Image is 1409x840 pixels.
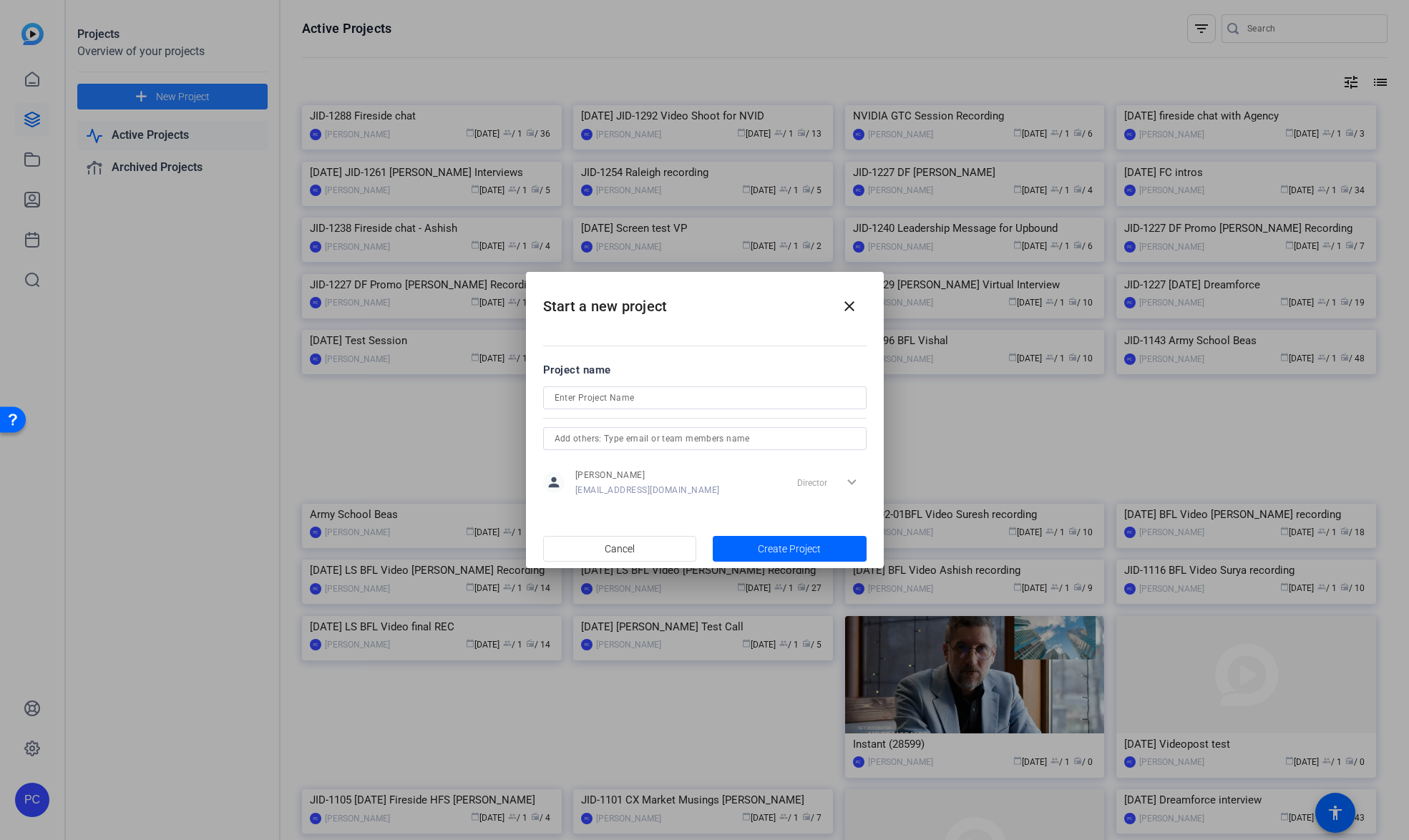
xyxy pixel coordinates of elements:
button: Cancel [543,536,697,562]
button: Create Project [713,536,867,562]
input: Add others: Type email or team members name [555,430,855,447]
span: [EMAIL_ADDRESS][DOMAIN_NAME] [575,484,720,496]
span: Cancel [605,535,635,562]
mat-icon: close [841,298,858,315]
input: Enter Project Name [555,389,855,406]
mat-icon: person [543,472,565,493]
span: Create Project [758,542,821,557]
div: Project name [543,362,867,378]
span: [PERSON_NAME] [575,469,720,481]
h2: Start a new project [526,272,884,330]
